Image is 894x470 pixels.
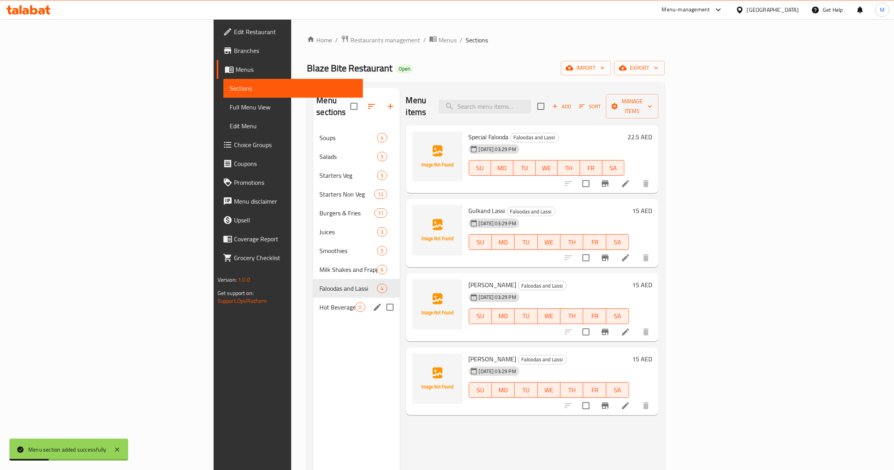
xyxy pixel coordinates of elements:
[218,288,254,298] span: Get support on:
[234,159,357,168] span: Coupons
[533,98,549,115] span: Select section
[518,237,534,248] span: TU
[636,322,655,341] button: delete
[560,382,583,398] button: TH
[551,102,572,111] span: Add
[515,308,537,324] button: TU
[217,211,363,230] a: Upsell
[579,102,601,111] span: Sort
[469,160,491,176] button: SU
[494,162,510,174] span: MO
[234,46,357,55] span: Branches
[377,284,387,293] div: items
[517,162,533,174] span: TU
[596,396,615,415] button: Branch-specific-item
[549,100,574,113] span: Add item
[596,248,615,267] button: Branch-specific-item
[621,253,630,262] a: Edit menu item
[313,204,399,222] div: Burgers & Fries11
[346,98,362,115] span: Select all sections
[491,160,513,176] button: MO
[596,322,615,341] button: Branch-specific-item
[662,5,710,15] div: Menu-management
[341,35,420,45] a: Restaurants management
[578,397,594,414] span: Select to update
[492,382,515,398] button: MO
[583,162,599,174] span: FR
[507,207,555,216] div: Faloodas and Lassi
[578,250,594,266] span: Select to update
[313,260,399,279] div: Milk Shakes and Frappes6
[472,162,488,174] span: SU
[627,131,652,142] h6: 22.5 AED
[395,66,413,72] span: Open
[636,248,655,267] button: delete
[541,310,557,322] span: WE
[632,205,652,216] h6: 15 AED
[586,237,603,248] span: FR
[510,133,559,142] div: Faloodas and Lassi
[377,153,386,160] span: 5
[518,281,567,290] div: Faloodas and Lassi
[28,445,106,454] div: Menu section added successfully
[621,179,630,188] a: Edit menu item
[217,41,363,60] a: Branches
[236,65,357,74] span: Menus
[519,281,566,290] span: Faloodas and Lassi
[469,131,509,143] span: Special Falooda
[217,154,363,173] a: Coupons
[313,222,399,241] div: Juices3
[541,384,557,396] span: WE
[412,205,462,255] img: Gulkand Lassi
[636,396,655,415] button: delete
[564,237,580,248] span: TH
[223,79,363,98] a: Sections
[377,134,386,142] span: 4
[549,100,574,113] button: Add
[350,35,420,45] span: Restaurants management
[469,205,505,217] span: Gulkand Lassi
[406,95,430,118] h2: Menu items
[583,234,606,250] button: FR
[377,285,386,292] span: 4
[469,234,492,250] button: SU
[217,248,363,267] a: Grocery Checklist
[377,247,386,255] span: 5
[313,125,399,320] nav: Menu sections
[606,382,629,398] button: SA
[609,237,626,248] span: SA
[439,100,531,113] input: search
[472,384,489,396] span: SU
[476,146,519,153] span: [DATE] 03:29 PM
[375,209,386,217] span: 11
[469,382,492,398] button: SU
[606,234,629,250] button: SA
[632,279,652,290] h6: 15 AED
[606,94,658,118] button: Manage items
[518,384,534,396] span: TU
[412,353,462,404] img: Paan Lassi
[319,189,374,199] span: Starters Non Veg
[375,191,386,198] span: 12
[355,304,364,311] span: 0
[513,160,536,176] button: TU
[313,128,399,147] div: Soups4
[460,35,462,45] li: /
[583,382,606,398] button: FR
[466,35,488,45] span: Sections
[472,310,489,322] span: SU
[507,207,555,216] span: Faloodas and Lassi
[313,185,399,204] div: Starters Non Veg12
[377,172,386,179] span: 5
[564,310,580,322] span: TH
[319,133,377,142] span: Soups
[412,279,462,330] img: Mango Lassi
[492,234,515,250] button: MO
[561,61,611,75] button: import
[319,284,377,293] span: Faloodas and Lassi
[476,293,519,301] span: [DATE] 03:29 PM
[469,353,517,365] span: [PERSON_NAME]
[307,35,665,45] nav: breadcrumb
[217,230,363,248] a: Coverage Report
